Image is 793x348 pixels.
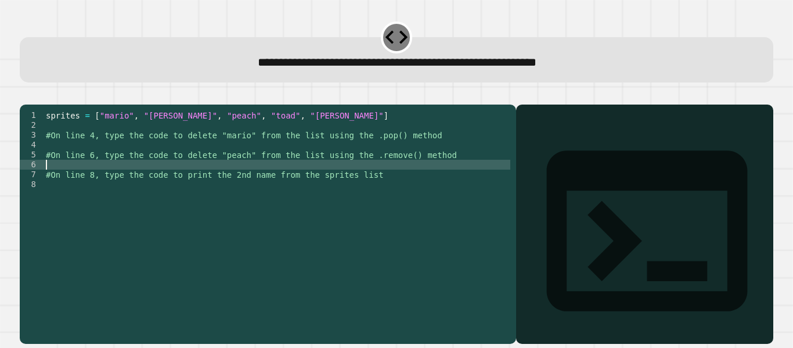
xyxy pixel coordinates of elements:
[20,160,44,170] div: 6
[20,130,44,140] div: 3
[20,150,44,160] div: 5
[20,110,44,120] div: 1
[20,170,44,180] div: 7
[20,120,44,130] div: 2
[20,180,44,189] div: 8
[20,140,44,150] div: 4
